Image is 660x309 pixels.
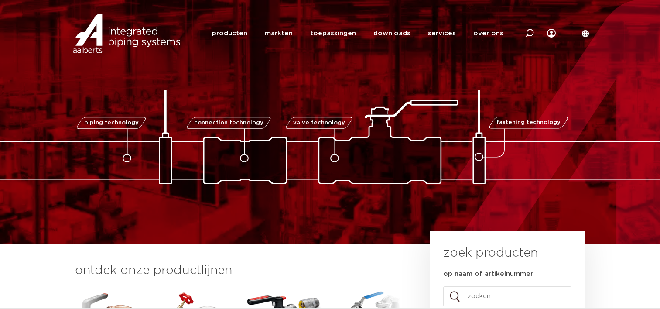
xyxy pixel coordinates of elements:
[265,17,293,50] a: markten
[194,120,263,126] span: connection technology
[443,270,533,278] label: op naam of artikelnummer
[373,17,410,50] a: downloads
[212,17,503,50] nav: Menu
[443,286,571,306] input: zoeken
[293,120,345,126] span: valve technology
[443,244,538,262] h3: zoek producten
[473,17,503,50] a: over ons
[428,17,456,50] a: services
[75,262,400,279] h3: ontdek onze productlijnen
[212,17,247,50] a: producten
[496,120,561,126] span: fastening technology
[84,120,139,126] span: piping technology
[310,17,356,50] a: toepassingen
